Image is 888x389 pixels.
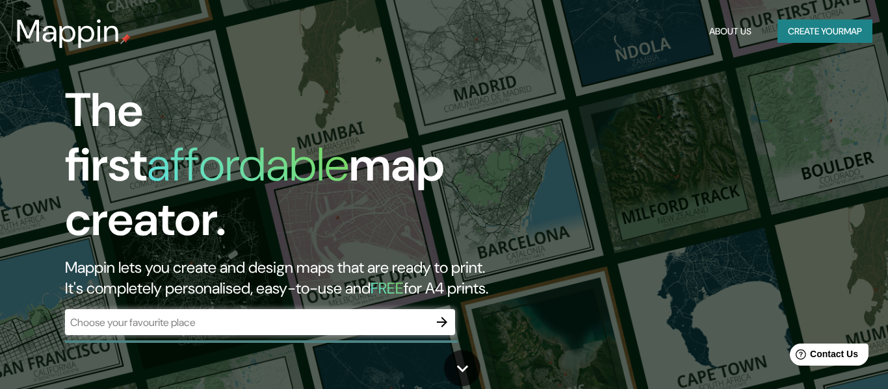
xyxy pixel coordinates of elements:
img: mappin-pin [120,34,131,44]
button: Create yourmap [777,19,872,44]
h2: Mappin lets you create and design maps that are ready to print. It's completely personalised, eas... [65,257,509,299]
h1: The first map creator. [65,83,509,257]
h1: affordable [147,134,349,195]
button: About Us [704,19,757,44]
input: Choose your favourite place [65,315,429,330]
h3: Mappin [16,13,120,49]
iframe: Help widget launcher [772,338,874,375]
h5: FREE [371,278,404,298]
